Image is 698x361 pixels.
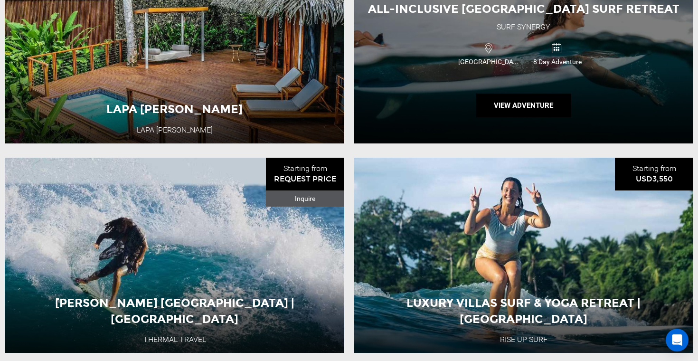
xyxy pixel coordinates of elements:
[476,94,571,117] button: View Adventure
[456,57,524,66] span: [GEOGRAPHIC_DATA]
[368,2,679,16] span: All-Inclusive [GEOGRAPHIC_DATA] Surf Retreat
[666,329,689,351] div: Open Intercom Messenger
[497,22,550,33] div: Surf Synergy
[524,57,592,66] span: 8 Day Adventure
